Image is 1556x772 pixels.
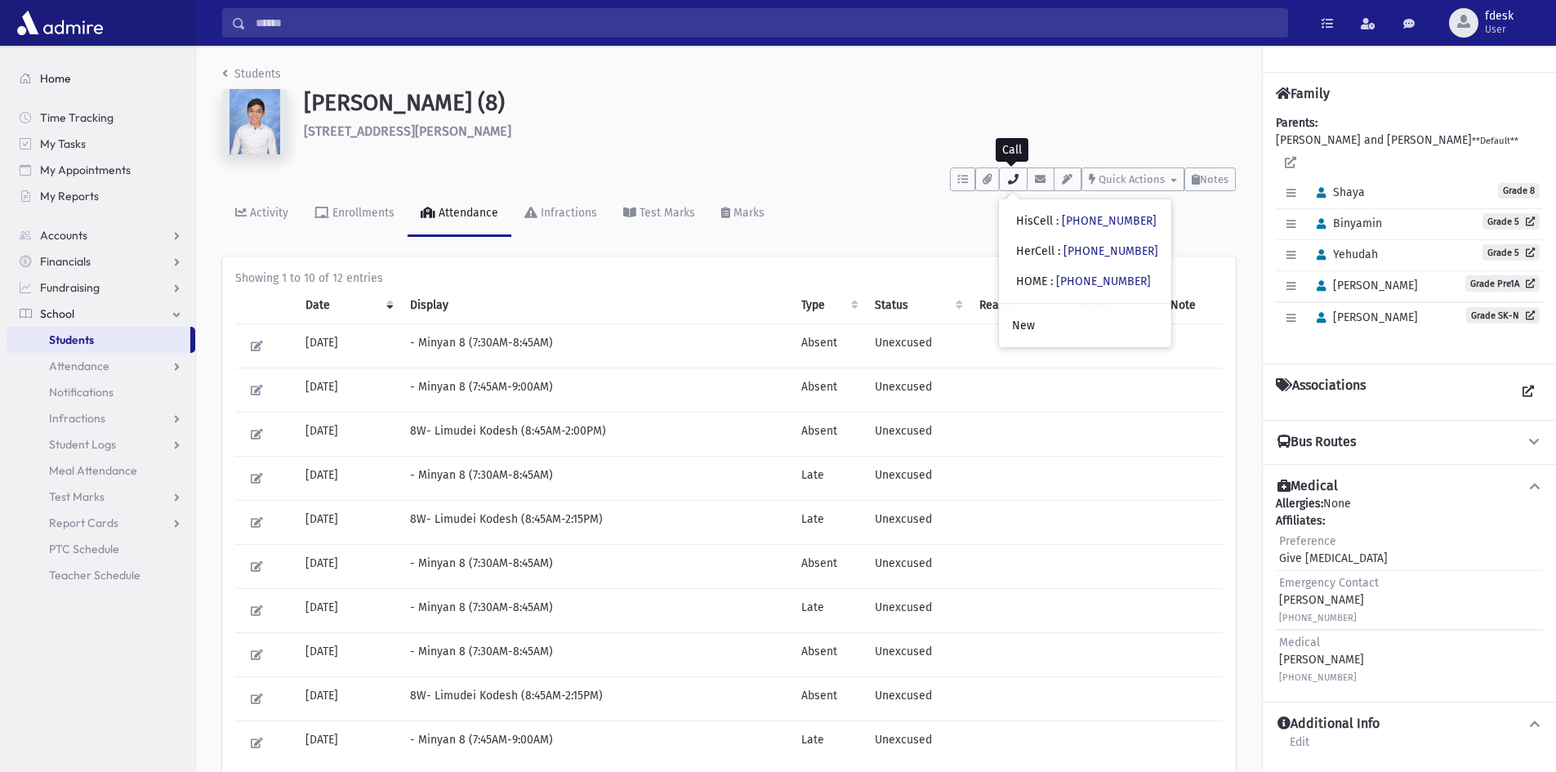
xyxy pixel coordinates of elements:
div: [PERSON_NAME] and [PERSON_NAME] [1276,114,1543,350]
div: [PERSON_NAME] [1279,574,1379,626]
a: Grade 5 [1482,244,1540,261]
button: Edit [245,378,269,402]
td: - Minyan 8 (7:30AM-8:45AM) [400,589,791,633]
td: [DATE] [296,721,400,765]
span: Fundraising [40,280,100,295]
td: Absent [791,633,865,677]
a: Infractions [7,405,195,431]
span: Quick Actions [1099,173,1165,185]
span: Binyamin [1309,216,1382,230]
a: PTC Schedule [7,536,195,562]
span: Financials [40,254,91,269]
span: Preference [1279,534,1336,548]
td: [DATE] [296,457,400,501]
td: - Minyan 8 (7:30AM-8:45AM) [400,457,791,501]
b: Allergies: [1276,497,1323,511]
a: Test Marks [7,484,195,510]
span: Report Cards [49,515,118,530]
th: Display [400,287,791,324]
span: Teacher Schedule [49,568,140,582]
span: Infractions [49,411,105,426]
td: - Minyan 8 (7:45AM-9:00AM) [400,721,791,765]
span: Shaya [1309,185,1365,199]
a: Activity [222,191,301,237]
div: HisCell [1016,212,1157,230]
a: Time Tracking [7,105,195,131]
input: Search [246,8,1287,38]
span: : [1058,244,1060,258]
h1: [PERSON_NAME] (8) [304,89,1236,117]
a: Infractions [511,191,610,237]
span: My Tasks [40,136,86,151]
td: Unexcused [865,545,970,589]
a: Grade SK-N [1466,307,1540,324]
td: - Minyan 8 (7:30AM-8:45AM) [400,633,791,677]
button: Quick Actions [1081,167,1184,191]
td: - Minyan 8 (7:30AM-8:45AM) [400,545,791,589]
span: fdesk [1485,10,1514,23]
span: [PERSON_NAME] [1309,310,1418,324]
div: Give [MEDICAL_DATA] [1279,533,1388,567]
h4: Associations [1276,377,1366,407]
span: My Appointments [40,163,131,177]
span: PTC Schedule [49,542,119,556]
button: Medical [1276,478,1543,495]
a: Accounts [7,222,195,248]
td: Unexcused [865,457,970,501]
a: View all Associations [1514,377,1543,407]
a: [PHONE_NUMBER] [1063,244,1158,258]
td: Unexcused [865,413,970,457]
span: : [1056,214,1059,228]
a: Teacher Schedule [7,562,195,588]
div: Marks [730,206,765,220]
span: User [1485,23,1514,36]
a: [PHONE_NUMBER] [1056,274,1151,288]
td: - Minyan 8 (7:45AM-9:00AM) [400,368,791,413]
small: [PHONE_NUMBER] [1279,672,1357,683]
b: Parents: [1276,116,1317,130]
button: Bus Routes [1276,434,1543,451]
td: Unexcused [865,368,970,413]
span: Yehudah [1309,248,1378,261]
span: Home [40,71,71,86]
a: Report Cards [7,510,195,536]
td: Absent [791,368,865,413]
a: Students [222,67,281,81]
td: - Minyan 8 (7:30AM-8:45AM) [400,324,791,368]
div: Showing 1 to 10 of 12 entries [235,270,1223,287]
td: 8W- Limudei Kodesh (8:45AM-2:15PM) [400,501,791,545]
th: Type: activate to sort column ascending [791,287,865,324]
div: Attendance [435,206,498,220]
button: Edit [245,555,269,578]
td: [DATE] [296,677,400,721]
span: Test Marks [49,489,105,504]
td: Absent [791,677,865,721]
span: [PERSON_NAME] [1309,279,1418,292]
td: 8W- Limudei Kodesh (8:45AM-2:00PM) [400,413,791,457]
div: [PERSON_NAME] [1279,634,1364,685]
a: Enrollments [301,191,408,237]
span: School [40,306,74,321]
span: Accounts [40,228,87,243]
a: Home [7,65,195,91]
a: Fundraising [7,274,195,301]
span: Attendance [49,359,109,373]
div: None [1276,495,1543,689]
button: Edit [245,511,269,534]
td: Unexcused [865,721,970,765]
div: Call [996,138,1028,162]
a: Edit [1289,733,1310,762]
a: Grade Pre1A [1465,275,1540,292]
span: Emergency Contact [1279,576,1379,590]
a: Financials [7,248,195,274]
td: [DATE] [296,633,400,677]
span: Time Tracking [40,110,114,125]
td: Absent [791,545,865,589]
td: [DATE] [296,413,400,457]
button: Edit [245,334,269,358]
a: Grade 5 [1482,213,1540,230]
td: [DATE] [296,368,400,413]
td: Absent [791,324,865,368]
td: Late [791,721,865,765]
td: Late [791,457,865,501]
